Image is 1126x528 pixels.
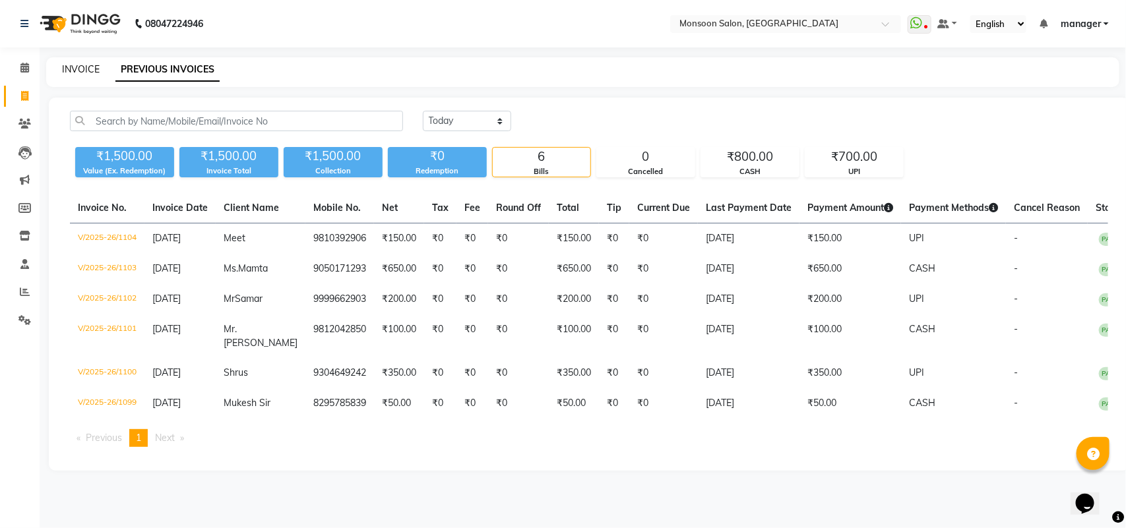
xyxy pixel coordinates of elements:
td: ₹0 [424,358,456,388]
span: 1 [136,432,141,444]
span: Tax [432,202,449,214]
td: ₹0 [629,254,698,284]
td: ₹200.00 [374,284,424,314]
td: ₹0 [456,254,488,284]
td: V/2025-26/1104 [70,223,144,254]
span: CASH [909,397,935,409]
div: Redemption [388,165,487,177]
td: ₹150.00 [374,223,424,254]
td: ₹0 [629,358,698,388]
td: ₹0 [424,284,456,314]
nav: Pagination [70,429,1108,447]
span: Next [155,432,175,444]
td: ₹50.00 [799,388,901,419]
div: ₹1,500.00 [179,147,278,165]
span: [DATE] [152,367,181,378]
b: 08047224946 [145,5,203,42]
span: [DATE] [152,232,181,244]
div: Cancelled [597,166,695,177]
span: Mukesh Sir [224,397,270,409]
span: Samar [235,293,263,305]
td: ₹0 [424,254,456,284]
span: UPI [909,232,924,244]
td: ₹50.00 [374,388,424,419]
span: Fee [464,202,480,214]
td: [DATE] [698,254,799,284]
td: ₹100.00 [374,314,424,358]
td: ₹0 [599,284,629,314]
span: Mamta [238,262,268,274]
span: CASH [909,262,935,274]
span: manager [1061,17,1101,31]
span: - [1014,293,1018,305]
div: 0 [597,148,695,166]
div: Bills [493,166,590,177]
span: Payment Methods [909,202,998,214]
td: ₹100.00 [549,314,599,358]
iframe: chat widget [1071,475,1113,515]
span: PAID [1099,293,1121,307]
td: V/2025-26/1101 [70,314,144,358]
td: ₹0 [629,223,698,254]
span: Net [382,202,398,214]
div: ₹700.00 [805,148,903,166]
td: ₹0 [629,388,698,419]
img: logo [34,5,124,42]
td: ₹0 [424,388,456,419]
td: V/2025-26/1103 [70,254,144,284]
td: ₹0 [488,314,549,358]
span: Status [1096,202,1124,214]
span: Client Name [224,202,279,214]
td: ₹650.00 [799,254,901,284]
td: ₹350.00 [799,358,901,388]
span: Payment Amount [807,202,893,214]
div: Collection [284,165,383,177]
span: PAID [1099,263,1121,276]
td: ₹650.00 [549,254,599,284]
td: 9999662903 [305,284,374,314]
span: UPI [909,367,924,378]
td: [DATE] [698,388,799,419]
a: PREVIOUS INVOICES [115,58,220,82]
td: ₹350.00 [374,358,424,388]
td: V/2025-26/1100 [70,358,144,388]
td: ₹0 [456,388,488,419]
td: ₹200.00 [799,284,901,314]
input: Search by Name/Mobile/Email/Invoice No [70,111,403,131]
td: 8295785839 [305,388,374,419]
div: CASH [701,166,799,177]
td: ₹0 [488,284,549,314]
td: V/2025-26/1102 [70,284,144,314]
td: ₹150.00 [799,223,901,254]
div: ₹800.00 [701,148,799,166]
td: ₹0 [629,314,698,358]
td: ₹100.00 [799,314,901,358]
span: - [1014,232,1018,244]
td: ₹150.00 [549,223,599,254]
div: ₹1,500.00 [75,147,174,165]
td: ₹50.00 [549,388,599,419]
span: PAID [1099,324,1121,337]
td: 9050171293 [305,254,374,284]
div: Invoice Total [179,165,278,177]
span: Mr [224,293,235,305]
td: 9812042850 [305,314,374,358]
div: 6 [493,148,590,166]
div: ₹0 [388,147,487,165]
span: PAID [1099,397,1121,411]
td: ₹0 [424,314,456,358]
span: [DATE] [152,397,181,409]
span: - [1014,323,1018,335]
span: - [1014,397,1018,409]
span: Mr. [224,323,237,335]
span: Invoice No. [78,202,127,214]
span: [DATE] [152,262,181,274]
td: ₹650.00 [374,254,424,284]
span: Round Off [496,202,541,214]
td: ₹0 [456,223,488,254]
span: Ms. [224,262,238,274]
td: V/2025-26/1099 [70,388,144,419]
td: [DATE] [698,284,799,314]
td: 9810392906 [305,223,374,254]
span: - [1014,262,1018,274]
